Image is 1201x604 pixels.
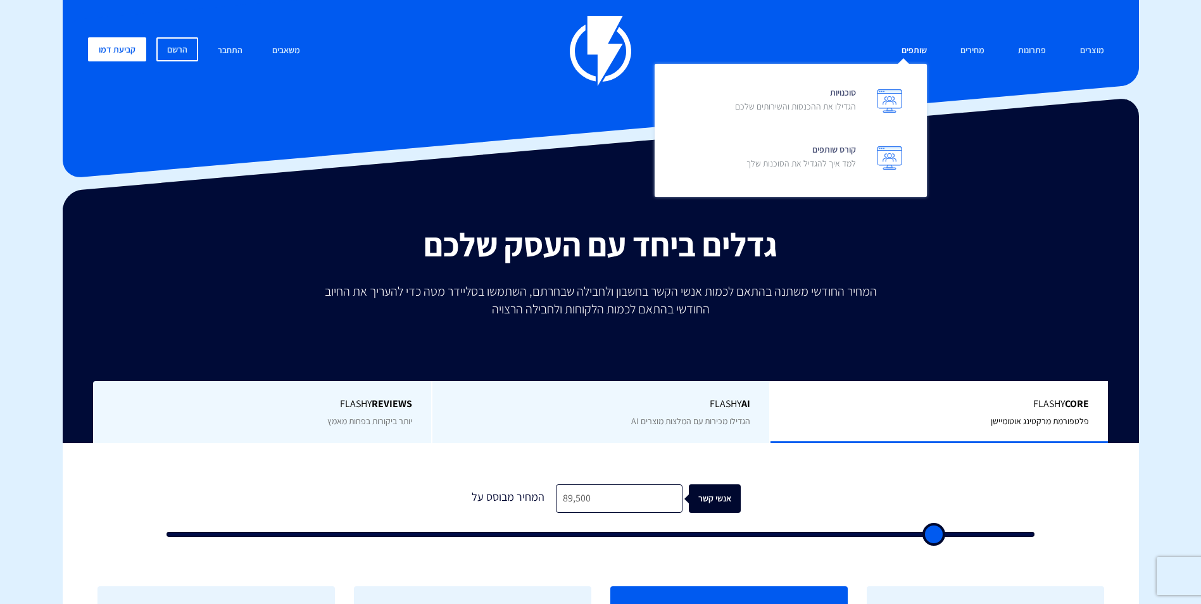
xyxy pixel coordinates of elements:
[746,140,856,176] span: קורס שותפים
[316,282,886,318] p: המחיר החודשי משתנה בהתאם לכמות אנשי הקשר בחשבון ולחבילה שבחרתם, השתמשו בסליידר מטה כדי להעריך את ...
[664,73,917,130] a: סוכנויותהגדילו את ההכנסות והשירותים שלכם
[735,83,856,119] span: סוכנויות
[112,397,412,412] span: Flashy
[789,397,1089,412] span: Flashy
[892,37,936,65] a: שותפים
[372,397,412,410] b: REVIEWS
[631,415,750,427] span: הגדילו מכירות עם המלצות מוצרים AI
[741,397,750,410] b: AI
[208,37,252,65] a: התחבר
[1009,37,1055,65] a: פתרונות
[695,484,747,513] div: אנשי קשר
[461,484,556,513] div: המחיר מבוסס על
[1065,397,1089,410] b: Core
[451,397,751,412] span: Flashy
[327,415,412,427] span: יותר ביקורות בפחות מאמץ
[88,37,146,61] a: קביעת דמו
[72,227,1129,263] h2: גדלים ביחד עם העסק שלכם
[263,37,310,65] a: משאבים
[951,37,994,65] a: מחירים
[156,37,198,61] a: הרשם
[1071,37,1114,65] a: מוצרים
[991,415,1089,427] span: פלטפורמת מרקטינג אוטומיישן
[746,157,856,170] p: למד איך להגדיל את הסוכנות שלך
[735,100,856,113] p: הגדילו את ההכנסות והשירותים שלכם
[664,130,917,187] a: קורס שותפיםלמד איך להגדיל את הסוכנות שלך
